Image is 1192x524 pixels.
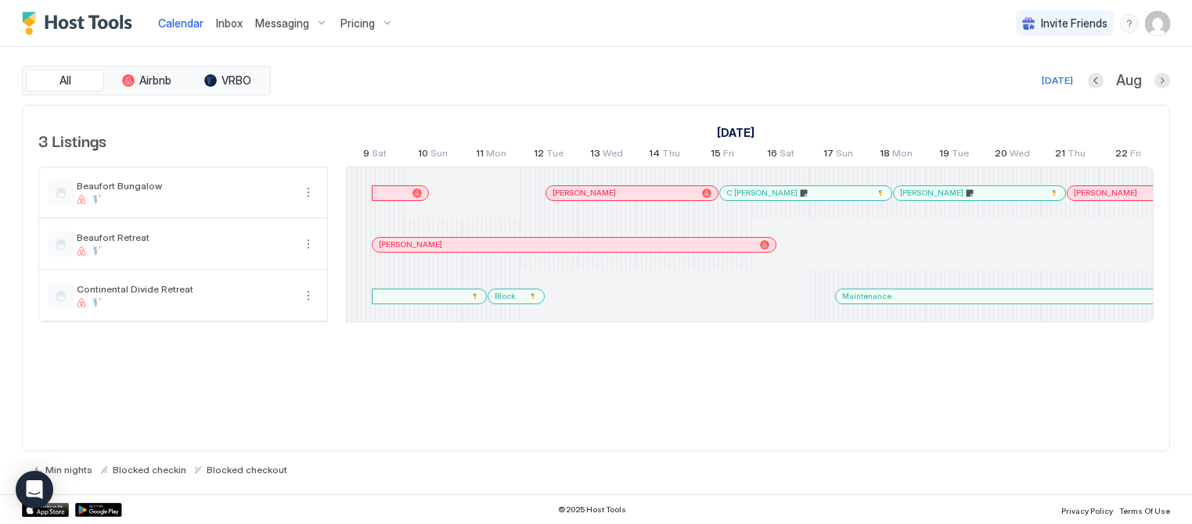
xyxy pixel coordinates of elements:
span: 12 [534,147,544,163]
a: August 21, 2025 [1051,144,1089,167]
span: Airbnb [139,74,171,88]
span: 19 [939,147,949,163]
span: 15 [711,147,721,163]
button: Next month [1154,73,1170,88]
a: App Store [22,503,69,517]
a: August 13, 2025 [586,144,627,167]
a: August 17, 2025 [819,144,857,167]
span: Sun [836,147,853,163]
a: August 22, 2025 [1111,144,1145,167]
a: August 16, 2025 [763,144,798,167]
span: 9 [363,147,369,163]
span: 11 [476,147,484,163]
div: User profile [1145,11,1170,36]
span: Blocked checkin [113,464,186,476]
a: Inbox [216,15,243,31]
div: tab-group [22,66,271,95]
a: Privacy Policy [1061,501,1113,518]
span: Sun [430,147,448,163]
span: 22 [1115,147,1128,163]
span: 21 [1055,147,1065,163]
a: Calendar [158,15,203,31]
span: Block [495,291,516,301]
span: [PERSON_NAME] [553,188,616,198]
button: More options [299,183,318,202]
a: August 19, 2025 [935,144,973,167]
a: August 15, 2025 [707,144,738,167]
span: 17 [823,147,834,163]
span: Continental Divide Retreat [77,283,293,295]
span: 3 Listings [38,128,106,152]
span: Blocked checkout [207,464,287,476]
a: August 10, 2025 [414,144,452,167]
a: August 20, 2025 [991,144,1034,167]
a: August 9, 2025 [713,121,758,144]
span: 14 [649,147,660,163]
span: Mon [486,147,506,163]
span: Invite Friends [1041,16,1107,31]
span: Wed [1010,147,1030,163]
span: Aug [1116,72,1142,90]
span: [PERSON_NAME] [379,239,442,249]
span: Fri [1130,147,1141,163]
span: 18 [880,147,890,163]
button: Previous month [1088,73,1104,88]
div: menu [299,183,318,202]
span: Tue [546,147,564,163]
div: menu [299,235,318,253]
span: Thu [1068,147,1086,163]
span: Terms Of Use [1119,506,1170,515]
span: VRBO [221,74,251,88]
button: All [26,70,104,92]
a: Terms Of Use [1119,501,1170,518]
span: © 2025 Host Tools [558,504,626,515]
button: More options [299,235,318,253]
div: menu [299,286,318,305]
a: Google Play Store [75,503,122,517]
a: Host Tools Logo [22,12,139,35]
span: Inbox [216,16,243,30]
a: August 9, 2025 [359,144,391,167]
span: Beaufort Retreat [77,231,293,243]
span: Fri [723,147,734,163]
span: 20 [995,147,1007,163]
div: [DATE] [1042,74,1073,88]
span: [PERSON_NAME] [1074,188,1137,198]
span: 13 [590,147,600,163]
span: All [59,74,71,88]
a: August 14, 2025 [645,144,684,167]
span: Wed [603,147,623,163]
span: Tue [952,147,969,163]
span: Beaufort Bungalow [77,180,293,192]
span: 10 [418,147,428,163]
button: Airbnb [107,70,185,92]
span: Privacy Policy [1061,506,1113,515]
span: Thu [662,147,680,163]
button: [DATE] [1039,71,1075,90]
span: Maintenance [842,291,891,301]
a: August 12, 2025 [530,144,567,167]
span: Min nights [45,464,92,476]
span: Pricing [340,16,375,31]
span: Sat [372,147,387,163]
span: [PERSON_NAME] [900,188,963,198]
button: VRBO [189,70,267,92]
button: More options [299,286,318,305]
span: Messaging [255,16,309,31]
span: 16 [767,147,777,163]
div: Open Intercom Messenger [16,471,53,508]
a: August 18, 2025 [876,144,917,167]
span: Mon [892,147,913,163]
span: C [PERSON_NAME] [726,188,798,198]
a: August 11, 2025 [472,144,510,167]
div: menu [1120,14,1139,33]
span: Calendar [158,16,203,30]
span: Sat [780,147,794,163]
